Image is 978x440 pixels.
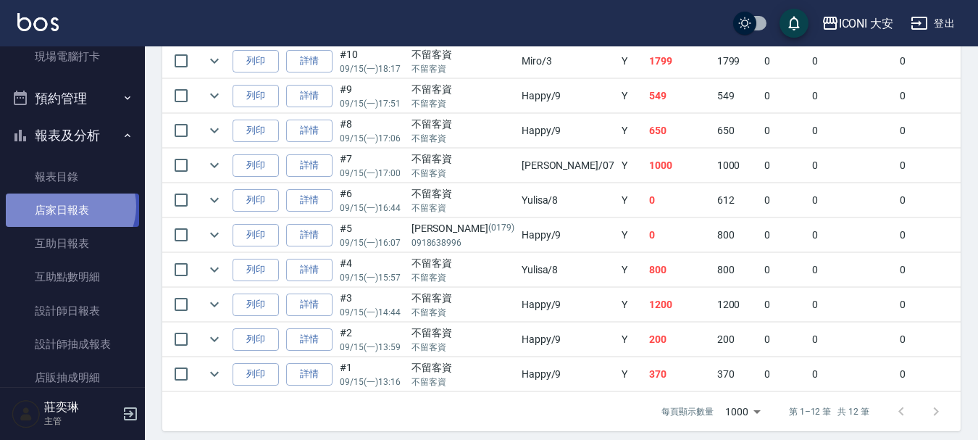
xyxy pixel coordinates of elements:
td: 612 [714,183,761,217]
td: 1200 [714,288,761,322]
td: Y [618,218,645,252]
td: 0 [645,183,714,217]
td: 0 [761,357,808,391]
td: Y [618,79,645,113]
td: 800 [645,253,714,287]
button: expand row [204,120,225,141]
td: #7 [336,149,408,183]
p: 09/15 (一) 17:51 [340,97,404,110]
p: 09/15 (一) 14:44 [340,306,404,319]
td: Y [618,183,645,217]
button: 列印 [233,328,279,351]
td: 0 [761,218,808,252]
td: 0 [761,183,808,217]
button: expand row [204,294,225,315]
p: 0918638996 [411,236,514,249]
td: 0 [808,218,896,252]
td: 800 [714,218,761,252]
div: 不留客資 [411,360,514,375]
td: 0 [808,44,896,78]
div: 不留客資 [411,291,514,306]
td: 650 [714,114,761,148]
button: 列印 [233,189,279,212]
td: 1799 [714,44,761,78]
td: Y [618,288,645,322]
button: 登出 [905,10,961,37]
div: 不留客資 [411,256,514,271]
p: 09/15 (一) 13:59 [340,341,404,354]
td: 0 [808,149,896,183]
p: 09/15 (一) 16:07 [340,236,404,249]
button: expand row [204,154,225,176]
td: #8 [336,114,408,148]
td: 0 [808,253,896,287]
td: #9 [336,79,408,113]
a: 詳情 [286,50,333,72]
div: 不留客資 [411,186,514,202]
button: 報表及分析 [6,117,139,154]
p: 不留客資 [411,62,514,75]
div: 不留客資 [411,325,514,341]
td: 1799 [645,44,714,78]
button: 列印 [233,294,279,316]
td: 0 [761,114,808,148]
button: 列印 [233,50,279,72]
img: Logo [17,13,59,31]
button: 列印 [233,363,279,386]
td: Y [618,114,645,148]
p: 09/15 (一) 17:06 [340,132,404,145]
p: 不留客資 [411,97,514,110]
button: save [780,9,808,38]
div: [PERSON_NAME] [411,221,514,236]
td: 800 [714,253,761,287]
td: Y [618,357,645,391]
a: 詳情 [286,294,333,316]
a: 詳情 [286,363,333,386]
td: 0 [761,149,808,183]
a: 店家日報表 [6,194,139,227]
td: 0 [808,183,896,217]
td: 370 [645,357,714,391]
td: 0 [808,323,896,357]
h5: 莊奕琳 [44,400,118,415]
button: 列印 [233,224,279,246]
td: 0 [761,323,808,357]
td: 0 [808,114,896,148]
td: 200 [645,323,714,357]
a: 詳情 [286,259,333,281]
p: 09/15 (一) 15:57 [340,271,404,284]
td: 0 [761,288,808,322]
td: 0 [808,288,896,322]
td: 549 [645,79,714,113]
td: 0 [808,357,896,391]
div: 1000 [719,392,766,431]
a: 互助日報表 [6,227,139,260]
p: 主管 [44,415,118,428]
button: 列印 [233,259,279,281]
td: Yulisa /8 [518,183,618,217]
img: Person [12,399,41,428]
td: #1 [336,357,408,391]
p: 不留客資 [411,132,514,145]
td: Y [618,44,645,78]
td: 650 [645,114,714,148]
div: 不留客資 [411,117,514,132]
td: Yulisa /8 [518,253,618,287]
button: 預約管理 [6,80,139,117]
p: 不留客資 [411,306,514,319]
button: 列印 [233,85,279,107]
a: 店販抽成明細 [6,361,139,394]
td: 0 [761,253,808,287]
a: 詳情 [286,328,333,351]
p: 不留客資 [411,271,514,284]
td: Happy /9 [518,357,618,391]
p: 每頁顯示數量 [661,405,714,418]
button: expand row [204,259,225,281]
td: #3 [336,288,408,322]
button: expand row [204,189,225,211]
p: 09/15 (一) 17:00 [340,167,404,180]
td: #6 [336,183,408,217]
a: 詳情 [286,154,333,177]
p: 不留客資 [411,202,514,215]
p: 不留客資 [411,375,514,389]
